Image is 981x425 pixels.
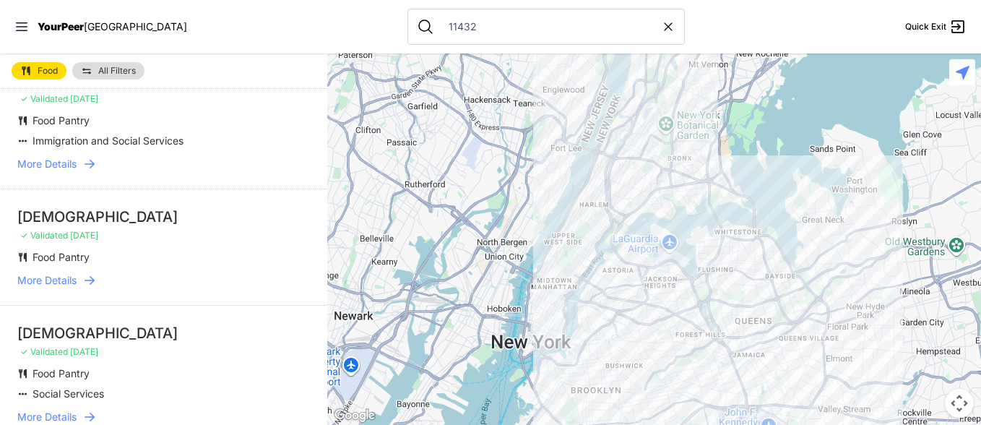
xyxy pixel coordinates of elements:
[12,62,66,80] a: Food
[98,66,136,75] span: All Filters
[440,20,661,34] input: Search
[33,367,90,379] span: Food Pantry
[38,66,58,75] span: Food
[331,406,379,425] a: Open this area in Google Maps (opens a new window)
[20,346,68,357] span: ✓ Validated
[33,134,183,147] span: Immigration and Social Services
[84,20,187,33] span: [GEOGRAPHIC_DATA]
[17,323,310,343] div: [DEMOGRAPHIC_DATA]
[33,387,104,400] span: Social Services
[905,21,946,33] span: Quick Exit
[17,410,310,424] a: More Details
[17,273,310,288] a: More Details
[17,207,310,227] div: [DEMOGRAPHIC_DATA]
[70,93,98,104] span: [DATE]
[945,389,974,418] button: Map camera controls
[38,20,84,33] span: YourPeer
[20,93,68,104] span: ✓ Validated
[70,230,98,241] span: [DATE]
[331,406,379,425] img: Google
[33,251,90,263] span: Food Pantry
[17,410,77,424] span: More Details
[70,346,98,357] span: [DATE]
[17,273,77,288] span: More Details
[72,62,144,80] a: All Filters
[33,114,90,126] span: Food Pantry
[17,157,77,171] span: More Details
[905,18,967,35] a: Quick Exit
[17,157,310,171] a: More Details
[20,230,68,241] span: ✓ Validated
[38,22,187,31] a: YourPeer[GEOGRAPHIC_DATA]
